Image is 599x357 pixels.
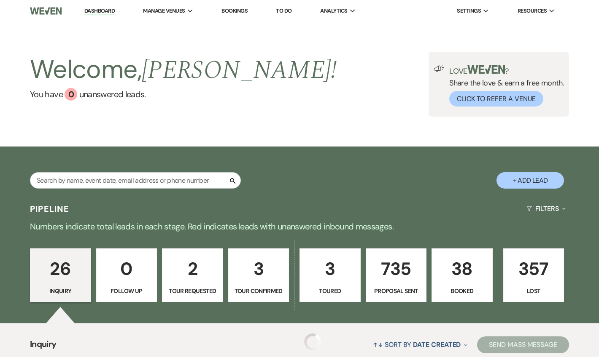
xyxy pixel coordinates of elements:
[234,255,284,283] p: 3
[509,255,559,283] p: 357
[444,65,564,107] div: Share the love & earn a free month.
[449,65,564,75] p: Love ?
[167,286,218,296] p: Tour Requested
[30,172,241,189] input: Search by name, event date, email address or phone number
[371,286,421,296] p: Proposal Sent
[496,172,564,189] button: + Add Lead
[370,333,471,356] button: Sort By Date Created
[509,286,559,296] p: Lost
[30,88,337,101] a: You have 0 unanswered leads.
[518,7,547,15] span: Resources
[84,7,115,15] a: Dashboard
[167,255,218,283] p: 2
[35,255,86,283] p: 26
[102,286,152,296] p: Follow Up
[437,286,487,296] p: Booked
[371,255,421,283] p: 735
[523,197,569,220] button: Filters
[234,286,284,296] p: Tour Confirmed
[35,286,86,296] p: Inquiry
[30,248,91,302] a: 26Inquiry
[320,7,347,15] span: Analytics
[304,333,321,350] img: loading spinner
[305,286,355,296] p: Toured
[30,338,57,356] span: Inquiry
[30,203,70,215] h3: Pipeline
[457,7,481,15] span: Settings
[221,7,248,14] a: Bookings
[373,340,383,349] span: ↑↓
[305,255,355,283] p: 3
[162,248,223,302] a: 2Tour Requested
[366,248,427,302] a: 735Proposal Sent
[143,7,185,15] span: Manage Venues
[65,88,77,101] div: 0
[102,255,152,283] p: 0
[299,248,361,302] a: 3Toured
[142,51,337,90] span: [PERSON_NAME] !
[503,248,564,302] a: 357Lost
[228,248,289,302] a: 3Tour Confirmed
[276,7,291,14] a: To Do
[449,91,543,107] button: Click to Refer a Venue
[437,255,487,283] p: 38
[434,65,444,72] img: loud-speaker-illustration.svg
[30,52,337,88] h2: Welcome,
[96,248,157,302] a: 0Follow Up
[477,336,569,353] button: Send Mass Message
[432,248,493,302] a: 38Booked
[30,2,62,20] img: Weven Logo
[413,340,461,349] span: Date Created
[467,65,505,74] img: weven-logo-green.svg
